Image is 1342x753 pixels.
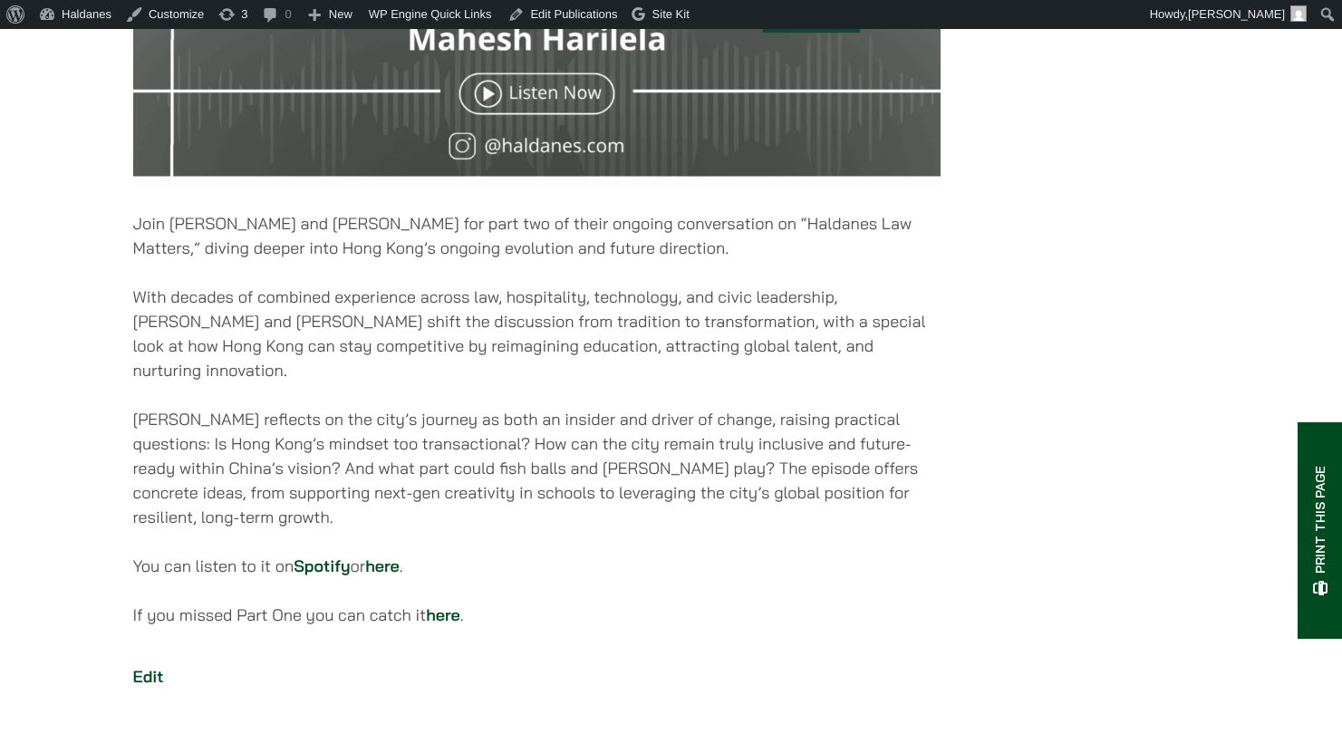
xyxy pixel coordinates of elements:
span: Site Kit [652,7,690,21]
p: With decades of combined experience across law, hospitality, technology, and civic leadership, [P... [133,285,941,382]
a: Edit [133,666,164,687]
p: Join [PERSON_NAME] and [PERSON_NAME] for part two of their ongoing conversation on “Haldanes Law ... [133,211,941,260]
span: [PERSON_NAME] [1188,7,1285,21]
p: [PERSON_NAME] reflects on the city’s journey as both an insider and driver of change, raising pra... [133,407,941,529]
a: here [426,604,460,625]
a: here [365,555,400,576]
p: You can listen to it on or . [133,554,941,578]
p: If you missed Part One you can catch it . [133,603,941,627]
a: Spotify [294,555,350,576]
